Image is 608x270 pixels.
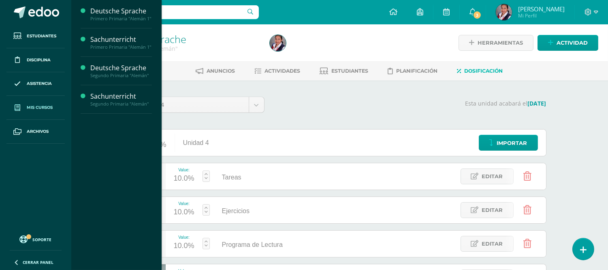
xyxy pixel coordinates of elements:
[174,168,194,172] div: Value:
[90,44,152,50] div: Primero Primaria "Alemán 1"
[388,65,438,78] a: Planificación
[518,12,565,19] span: Mi Perfil
[557,35,588,50] span: Actividad
[207,68,235,74] span: Anuncios
[174,206,194,219] div: 10.0%
[102,33,260,45] h1: Deutsche Sprache
[140,97,243,112] span: Unidad 4
[33,237,52,242] span: Soporte
[90,35,152,50] a: SachunterrichtPrimero Primaria "Alemán 1"
[518,5,565,13] span: [PERSON_NAME]
[482,203,503,218] span: Editar
[332,68,369,74] span: Estudiantes
[6,96,65,120] a: Mis cursos
[320,65,369,78] a: Estudiantes
[528,99,546,107] strong: [DATE]
[134,97,264,112] a: Unidad 4
[457,65,503,78] a: Dosificación
[174,201,194,206] div: Value:
[90,101,152,107] div: Segundo Primaria "Alemán"
[23,259,53,265] span: Cerrar panel
[90,92,152,101] div: Sachunterricht
[255,65,301,78] a: Actividades
[459,35,533,51] a: Herramientas
[265,68,301,74] span: Actividades
[77,5,259,19] input: Busca un usuario...
[27,104,53,111] span: Mis cursos
[497,136,527,151] span: Importar
[90,63,152,78] a: Deutsche SpracheSegundo Primaria "Alemán"
[90,63,152,73] div: Deutsche Sprache
[479,135,538,151] a: Importar
[482,236,503,251] span: Editar
[90,6,152,22] a: Deutsche SprachePrimero Primaria "Alemán 1"
[6,72,65,96] a: Asistencia
[196,65,235,78] a: Anuncios
[478,35,523,50] span: Herramientas
[90,16,152,22] div: Primero Primaria "Alemán 1"
[6,24,65,48] a: Estudiantes
[174,172,194,185] div: 10.0%
[174,240,194,253] div: 10.0%
[270,35,286,51] img: 7553e2040392ab0c00c32bf568c83c81.png
[222,174,241,181] span: Tareas
[90,73,152,78] div: Segundo Primaria "Alemán"
[222,241,283,248] span: Programa de Lectura
[27,128,49,135] span: Archivos
[90,6,152,16] div: Deutsche Sprache
[538,35,598,51] a: Actividad
[397,68,438,74] span: Planificación
[222,207,250,214] span: Ejercicios
[6,48,65,72] a: Disciplina
[90,35,152,44] div: Sachunterricht
[102,45,260,52] div: Segundo Primaria 'Alemán'
[175,130,217,156] div: Unidad 4
[482,169,503,184] span: Editar
[10,233,62,244] a: Soporte
[90,92,152,107] a: SachunterrichtSegundo Primaria "Alemán"
[274,100,546,107] p: Esta unidad acabará el
[174,235,194,240] div: Value:
[473,11,482,19] span: 3
[27,33,56,39] span: Estudiantes
[27,80,52,87] span: Asistencia
[496,4,512,20] img: 7553e2040392ab0c00c32bf568c83c81.png
[6,120,65,144] a: Archivos
[27,57,51,63] span: Disciplina
[465,68,503,74] span: Dosificación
